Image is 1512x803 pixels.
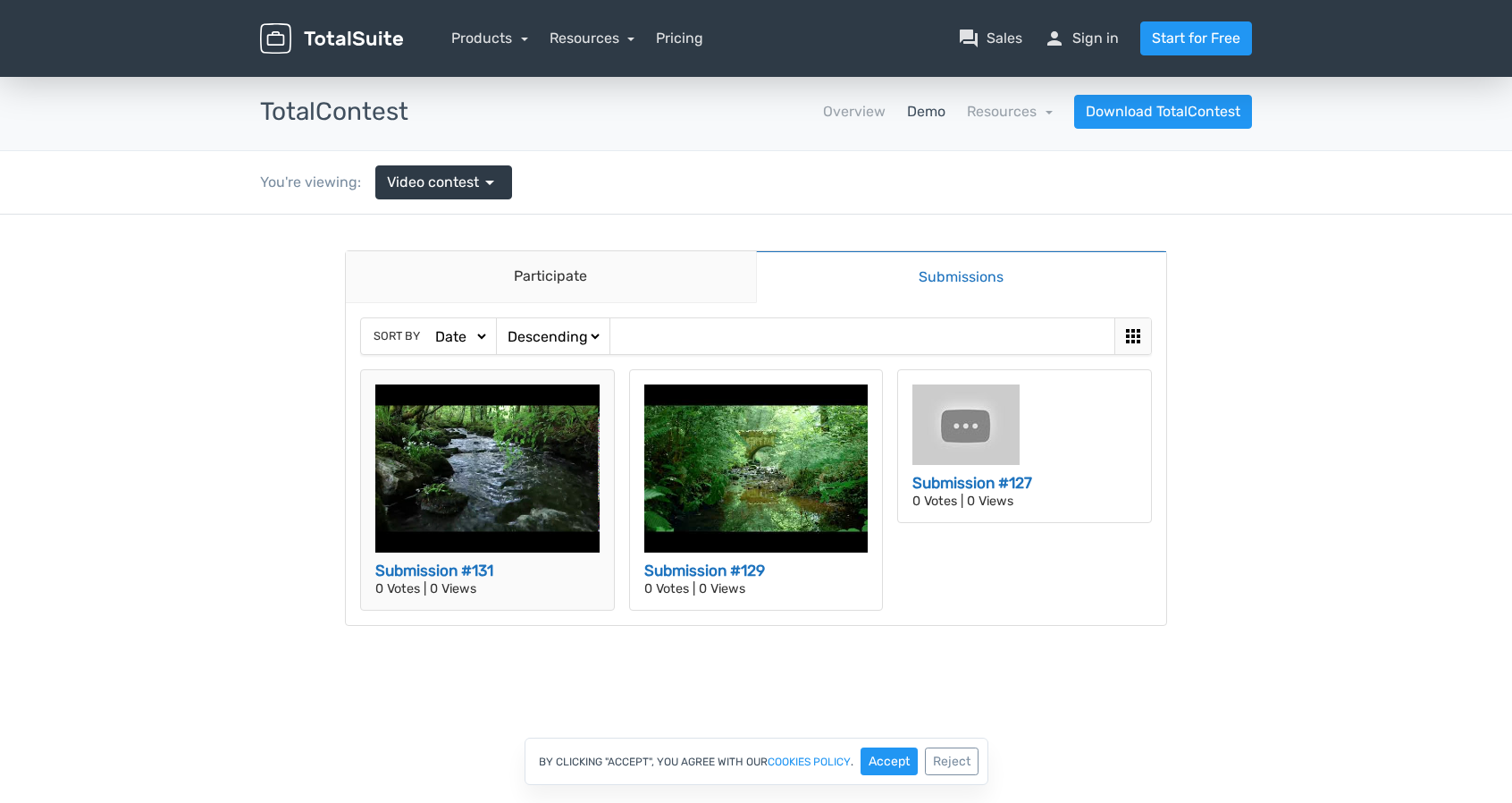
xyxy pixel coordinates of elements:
[756,36,1167,89] a: Submissions
[958,28,979,49] span: question_answer
[525,738,988,785] div: By clicking "Accept", you agree with our .
[907,101,945,123] a: Demo
[644,368,869,381] p: 0 Votes | 0 Views
[479,172,500,193] span: arrow_drop_down
[387,172,479,193] span: Video contest
[644,345,869,368] h3: Submission #129
[375,368,600,381] p: 0 Votes | 0 Views
[1074,95,1252,129] a: Download TotalContest
[912,170,1020,250] img: hqdefault.jpg
[375,345,600,368] h3: Submission #131
[375,170,600,338] img: hqdefault.jpg
[260,172,375,193] div: You're viewing:
[360,155,615,396] a: Submission #131 0 Votes | 0 Views
[925,748,979,775] button: Reject
[629,155,884,396] a: Submission #129 0 Votes | 0 Views
[768,757,851,767] a: cookies policy
[451,30,528,46] a: Products
[823,101,886,123] a: Overview
[374,113,420,130] span: Sort by
[861,748,918,775] button: Accept
[1044,28,1119,49] a: personSign in
[656,28,703,49] a: Pricing
[550,30,635,46] a: Resources
[1044,28,1065,49] span: person
[912,281,1137,293] p: 0 Votes | 0 Views
[644,170,869,338] img: hqdefault.jpg
[260,98,408,126] h3: TotalContest
[897,155,1152,309] a: Submission #127 0 Votes | 0 Views
[1140,21,1252,55] a: Start for Free
[958,28,1022,49] a: question_answerSales
[967,103,1053,120] a: Resources
[375,165,512,199] a: Video contest arrow_drop_down
[260,23,403,55] img: TotalSuite for WordPress
[346,37,756,89] a: Participate
[912,258,1137,281] h3: Submission #127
